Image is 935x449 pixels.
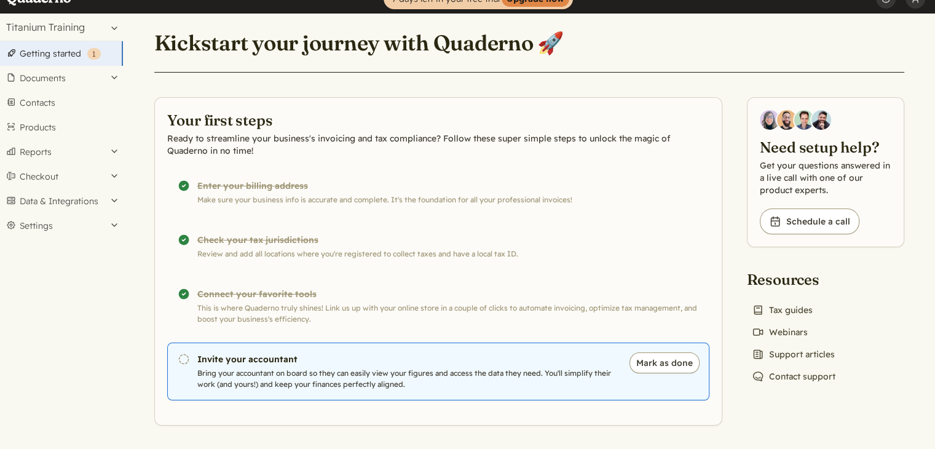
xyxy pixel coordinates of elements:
h2: Resources [747,269,840,289]
a: Support articles [747,346,840,363]
p: Get your questions answered in a live call with one of our product experts. [760,159,891,196]
button: Mark as done [629,352,700,373]
p: Bring your accountant on board so they can easily view your figures and access the data they need... [197,368,617,390]
a: Invite your accountant Bring your accountant on board so they can easily view your figures and ac... [167,343,709,400]
img: Jairo Fumero, Account Executive at Quaderno [777,110,797,130]
a: Schedule a call [760,209,859,234]
h2: Need setup help? [760,137,891,157]
h1: Kickstart your journey with Quaderno 🚀 [154,30,564,57]
a: Contact support [747,368,840,385]
span: 1 [92,49,96,58]
img: Javier Rubio, DevRel at Quaderno [811,110,831,130]
a: Webinars [747,324,813,341]
a: Tax guides [747,301,818,319]
img: Diana Carrasco, Account Executive at Quaderno [760,110,779,130]
img: Ivo Oltmans, Business Developer at Quaderno [794,110,814,130]
p: Ready to streamline your business's invoicing and tax compliance? Follow these super simple steps... [167,132,709,157]
h3: Invite your accountant [197,353,617,365]
h2: Your first steps [167,110,709,130]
